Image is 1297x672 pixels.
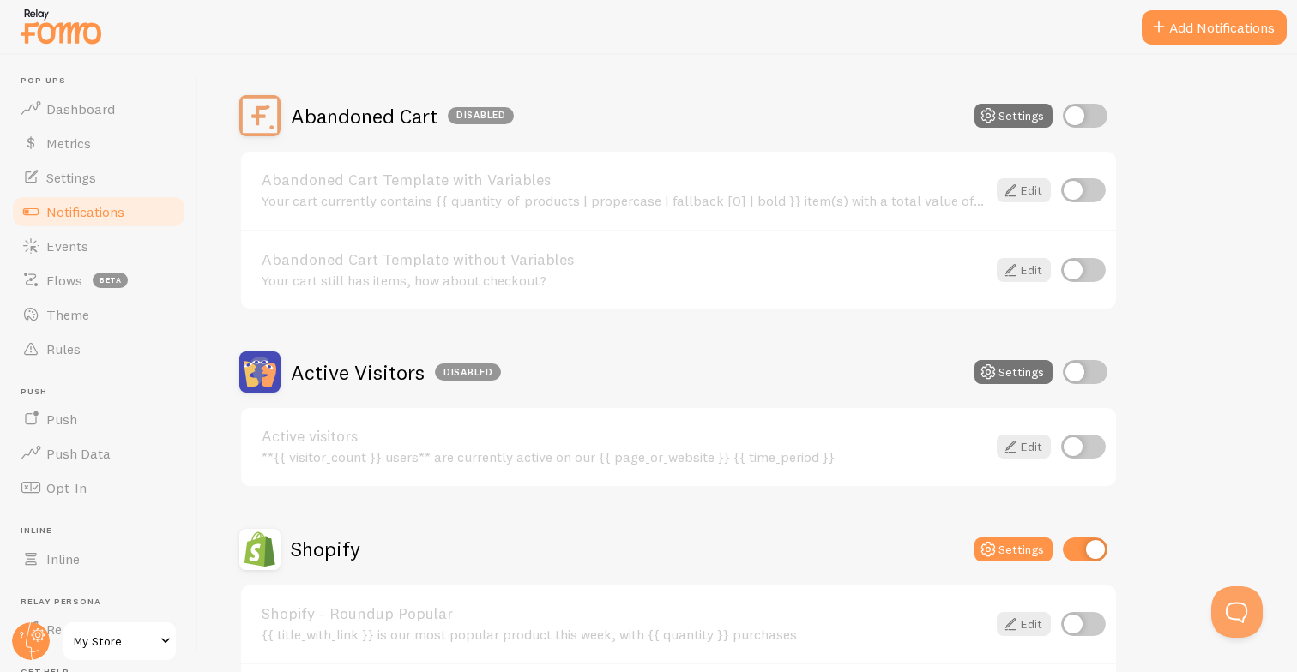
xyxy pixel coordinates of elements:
a: Metrics [10,126,187,160]
span: Dashboard [46,100,115,117]
a: Rules [10,332,187,366]
iframe: Help Scout Beacon - Open [1211,586,1263,638]
span: Pop-ups [21,75,187,87]
a: Events [10,229,187,263]
div: {{ title_with_link }} is our most popular product this week, with {{ quantity }} purchases [262,627,986,642]
div: Disabled [448,107,514,124]
img: Active Visitors [239,351,281,393]
a: My Store [62,621,178,662]
a: Active visitors [262,429,986,444]
span: Opt-In [46,479,87,496]
a: Relay Persona new [10,612,187,646]
span: beta [93,273,128,288]
a: Notifications [10,195,187,229]
img: Abandoned Cart [239,95,281,136]
h2: Shopify [291,536,360,562]
span: Flows [46,272,82,289]
div: Your cart still has items, how about checkout? [262,273,986,288]
span: My Store [74,631,155,651]
a: Push [10,402,187,436]
a: Abandoned Cart Template with Variables [262,172,986,188]
div: Disabled [435,363,501,381]
span: Notifications [46,203,124,220]
span: Settings [46,169,96,186]
button: Settings [974,104,1053,128]
a: Push Data [10,436,187,471]
span: Theme [46,306,89,323]
img: fomo-relay-logo-orange.svg [18,4,104,48]
button: Settings [974,537,1053,561]
a: Edit [997,612,1051,636]
a: Inline [10,542,187,576]
h2: Active Visitors [291,359,501,386]
a: Opt-In [10,471,187,505]
a: Dashboard [10,92,187,126]
a: Edit [997,258,1051,282]
a: Edit [997,178,1051,202]
span: Push Data [46,445,111,462]
span: Relay Persona [21,597,187,608]
a: Edit [997,435,1051,459]
a: Abandoned Cart Template without Variables [262,252,986,267]
h2: Abandoned Cart [291,103,514,129]
button: Settings [974,360,1053,384]
img: Shopify [239,529,281,570]
div: Your cart currently contains {{ quantity_of_products | propercase | fallback [0] | bold }} item(s... [262,193,986,208]
span: Metrics [46,135,91,152]
a: Flows beta [10,263,187,297]
span: Inline [46,550,80,567]
span: Events [46,237,88,255]
span: Push [21,387,187,398]
a: Theme [10,297,187,332]
span: Push [46,411,77,428]
a: Settings [10,160,187,195]
a: Shopify - Roundup Popular [262,606,986,621]
span: Rules [46,340,81,357]
div: **{{ visitor_count }} users** are currently active on our {{ page_or_website }} {{ time_period }} [262,449,986,465]
span: Inline [21,525,187,537]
